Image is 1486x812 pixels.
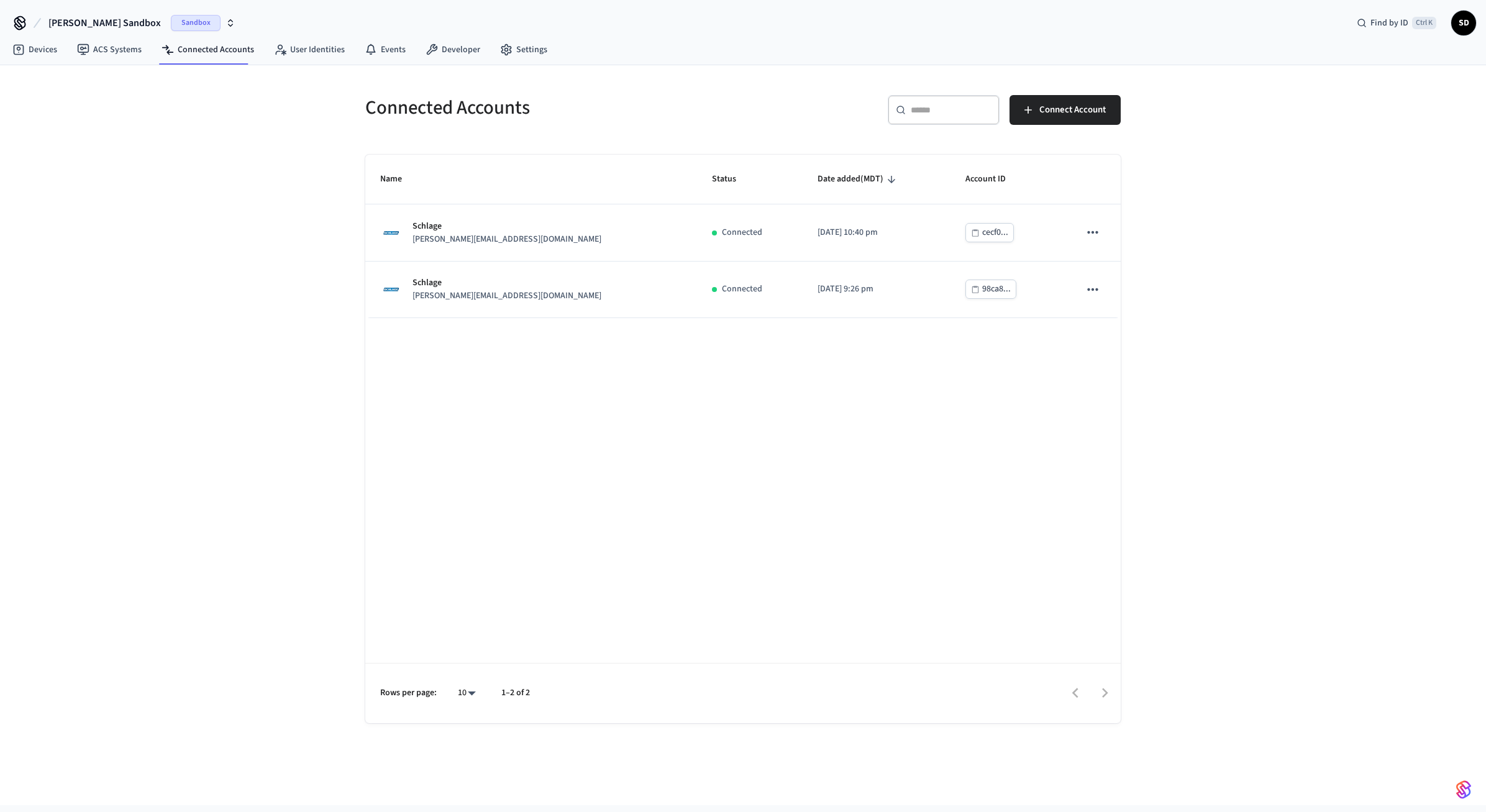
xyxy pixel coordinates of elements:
p: Connected [722,283,762,296]
p: [DATE] 9:26 pm [818,283,936,296]
span: Date added(MDT) [818,170,900,189]
div: cecf0... [982,225,1008,240]
button: cecf0... [965,223,1014,242]
img: Schlage Logo, Square [380,222,403,244]
p: Rows per page: [380,687,437,700]
p: [PERSON_NAME][EMAIL_ADDRESS][DOMAIN_NAME] [413,290,601,303]
img: SeamLogoGradient.69752ec5.svg [1456,780,1471,800]
span: Account ID [965,170,1022,189]
span: Status [712,170,752,189]
span: Name [380,170,418,189]
p: [DATE] 10:40 pm [818,226,936,239]
p: 1–2 of 2 [501,687,530,700]
table: sticky table [365,155,1121,318]
span: SD [1452,12,1475,34]
p: Schlage [413,220,601,233]
div: 98ca8... [982,281,1011,297]
img: Schlage Logo, Square [380,278,403,301]
span: Sandbox [171,15,221,31]
span: Find by ID [1370,17,1408,29]
a: Developer [416,39,490,61]
button: Connect Account [1010,95,1121,125]
a: User Identities [264,39,355,61]
p: Connected [722,226,762,239]
div: Find by IDCtrl K [1347,12,1446,34]
span: [PERSON_NAME] Sandbox [48,16,161,30]
a: Connected Accounts [152,39,264,61]
span: Ctrl K [1412,17,1436,29]
span: Connect Account [1039,102,1106,118]
a: ACS Systems [67,39,152,61]
button: SD [1451,11,1476,35]
a: Settings [490,39,557,61]
button: 98ca8... [965,280,1016,299]
div: 10 [452,684,481,702]
a: Devices [2,39,67,61]
a: Events [355,39,416,61]
p: Schlage [413,276,601,290]
h5: Connected Accounts [365,95,736,121]
p: [PERSON_NAME][EMAIL_ADDRESS][DOMAIN_NAME] [413,233,601,246]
